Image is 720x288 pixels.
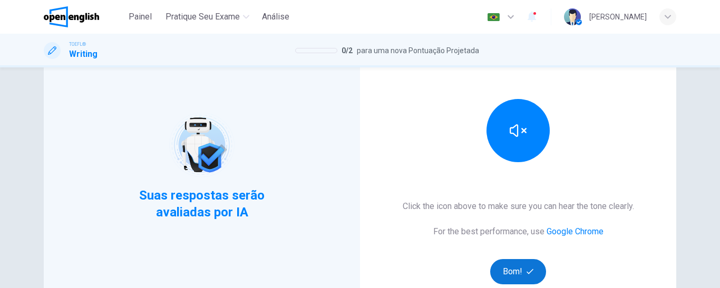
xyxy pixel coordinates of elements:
[138,187,266,221] span: Suas respostas serão avaliadas por IA
[168,112,235,178] img: robot icon
[123,7,157,26] button: Painel
[161,7,254,26] button: Pratique seu exame
[69,48,98,61] h1: Writing
[403,200,634,213] h6: Click the icon above to make sure you can hear the tone clearly.
[564,8,581,25] img: Profile picture
[262,11,289,23] span: Análise
[357,44,479,57] span: para uma nova Pontuação Projetada
[342,44,353,57] span: 0 / 2
[69,41,86,48] span: TOEFL®
[589,11,647,23] div: [PERSON_NAME]
[258,7,294,26] button: Análise
[166,11,240,23] span: Pratique seu exame
[44,6,99,27] img: OpenEnglish logo
[44,6,123,27] a: OpenEnglish logo
[547,226,604,236] a: Google Chrome
[490,259,547,284] button: Bom!
[129,11,152,23] span: Painel
[433,225,604,238] h6: For the best performance, use
[487,13,500,21] img: pt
